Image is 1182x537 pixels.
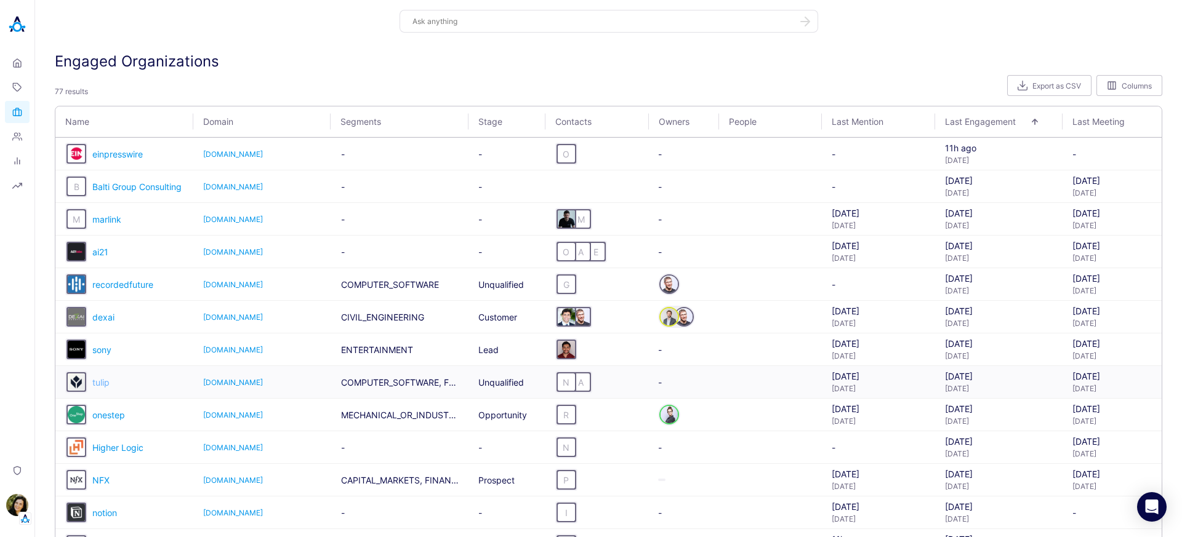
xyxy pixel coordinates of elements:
[331,399,469,431] td: MECHANICAL_OR_INDUSTRIAL_ENGINEERING
[65,116,161,127] span: Name
[1072,175,1152,186] div: [DATE]
[203,443,321,452] a: [DOMAIN_NAME]
[1072,208,1152,218] div: [DATE]
[558,210,575,228] img: Liron Bercovich
[66,372,86,392] button: tulip
[331,106,468,137] th: Segments
[1072,241,1152,251] div: [DATE]
[68,210,85,228] div: M
[66,307,86,327] button: dexai
[945,208,1053,218] div: [DATE]
[92,507,117,518] span: notion
[66,274,86,294] button: recordedfuture
[66,177,86,196] button: B
[832,469,925,479] div: [DATE]
[66,242,81,261] a: organization badge
[66,209,86,229] button: M
[468,268,545,301] td: Unqualified
[66,177,86,196] div: Go to organization's profile
[822,138,935,170] td: -
[468,236,545,268] td: -
[331,301,469,333] td: CIVIL_ENGINEERING
[832,306,925,316] div: [DATE]
[822,106,935,137] th: Last Mention
[331,464,469,496] td: CAPITAL_MARKETS, FINANCIAL SERVICES
[832,319,925,328] div: [DATE]
[1137,492,1167,522] div: Open Intercom Messenger
[557,242,576,261] button: O
[571,307,591,327] button: Yuval Gonczarowski
[468,170,545,203] td: -
[545,106,649,137] th: Contacts
[945,482,1053,491] div: [DATE]
[945,156,1053,165] div: [DATE]
[558,276,575,293] div: G
[92,442,143,453] span: Higher Logic
[66,177,81,196] a: organization badge
[92,214,121,225] a: marlink
[945,273,1053,284] div: [DATE]
[832,514,925,523] div: [DATE]
[557,470,576,490] button: P
[557,307,576,327] button: Anthony Tayoun
[1072,449,1152,458] div: [DATE]
[340,116,445,127] span: Segments
[1072,116,1143,127] span: Last Meeting
[832,371,925,381] div: [DATE]
[66,144,86,164] button: einpresswire
[203,508,321,517] a: [DOMAIN_NAME]
[945,241,1053,251] div: [DATE]
[66,405,86,424] div: Go to organization's profile
[66,340,86,359] button: sony
[945,221,1053,230] div: [DATE]
[659,405,679,424] div: Go to person's profile
[203,182,321,191] a: [DOMAIN_NAME]
[945,351,1053,360] div: [DATE]
[68,504,85,521] img: notion
[659,307,679,327] div: Go to person's profile
[659,405,679,424] button: Roni Shalev
[92,247,108,257] a: ai21
[1063,106,1162,137] th: Last Meeting
[68,373,85,391] img: tulip
[659,274,679,294] button: Yuval Gonczarowski
[557,340,576,359] button: Anthony Tayoun
[92,377,110,388] a: tulip
[832,501,925,512] div: [DATE]
[66,340,86,359] div: Go to organization's profile
[66,274,86,294] div: Go to organization's profile
[832,384,925,393] div: [DATE]
[19,512,31,525] img: Tenant Logo
[719,106,822,137] th: People
[92,279,153,290] span: recordedfuture
[557,405,576,424] button: R
[331,366,469,399] td: COMPUTER_SOFTWARE, FOOD_BEVERAGES
[558,406,575,423] div: R
[66,503,86,522] div: Go to organization's profile
[1072,404,1152,414] div: [DATE]
[571,209,591,229] button: M
[558,341,575,358] img: Anthony Tayoun
[832,221,925,230] div: [DATE]
[945,404,1053,414] div: [DATE]
[945,416,1053,426] div: [DATE]
[675,308,693,325] img: Yuval Gonczarowski
[66,242,86,261] button: ai21
[92,475,110,485] a: NFX
[203,247,321,257] a: [DOMAIN_NAME]
[659,274,674,294] a: person badge
[66,144,81,164] a: organization badge
[659,307,674,327] a: person badge
[1072,253,1152,263] div: [DATE]
[66,209,81,229] a: organization badge
[66,372,81,392] a: organization badge
[92,344,111,355] a: sony
[331,170,469,203] td: -
[66,405,81,424] a: organization badge
[92,410,125,420] span: onestep
[648,496,718,529] td: -
[1072,319,1152,328] div: [DATE]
